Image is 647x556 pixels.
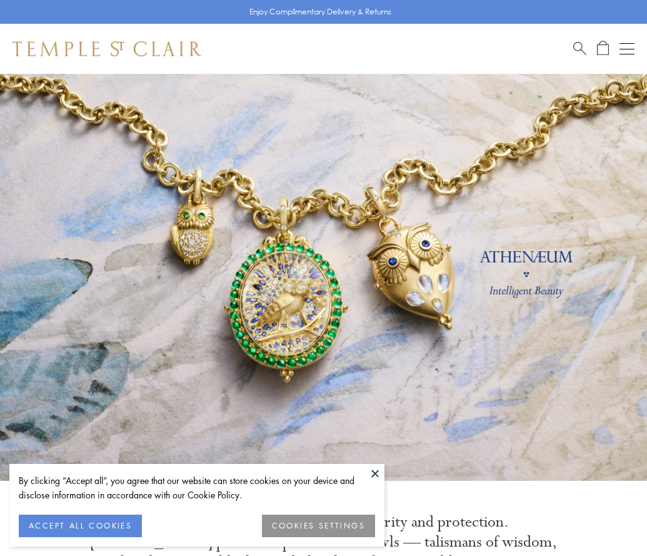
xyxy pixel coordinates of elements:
[597,41,609,56] a: Open Shopping Bag
[19,515,142,537] button: ACCEPT ALL COOKIES
[13,41,201,56] img: Temple St. Clair
[619,41,634,56] button: Open navigation
[19,473,375,502] div: By clicking “Accept all”, you agree that our website can store cookies on your device and disclos...
[262,515,375,537] button: COOKIES SETTINGS
[249,6,391,18] p: Enjoy Complimentary Delivery & Returns
[573,41,586,56] a: Search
